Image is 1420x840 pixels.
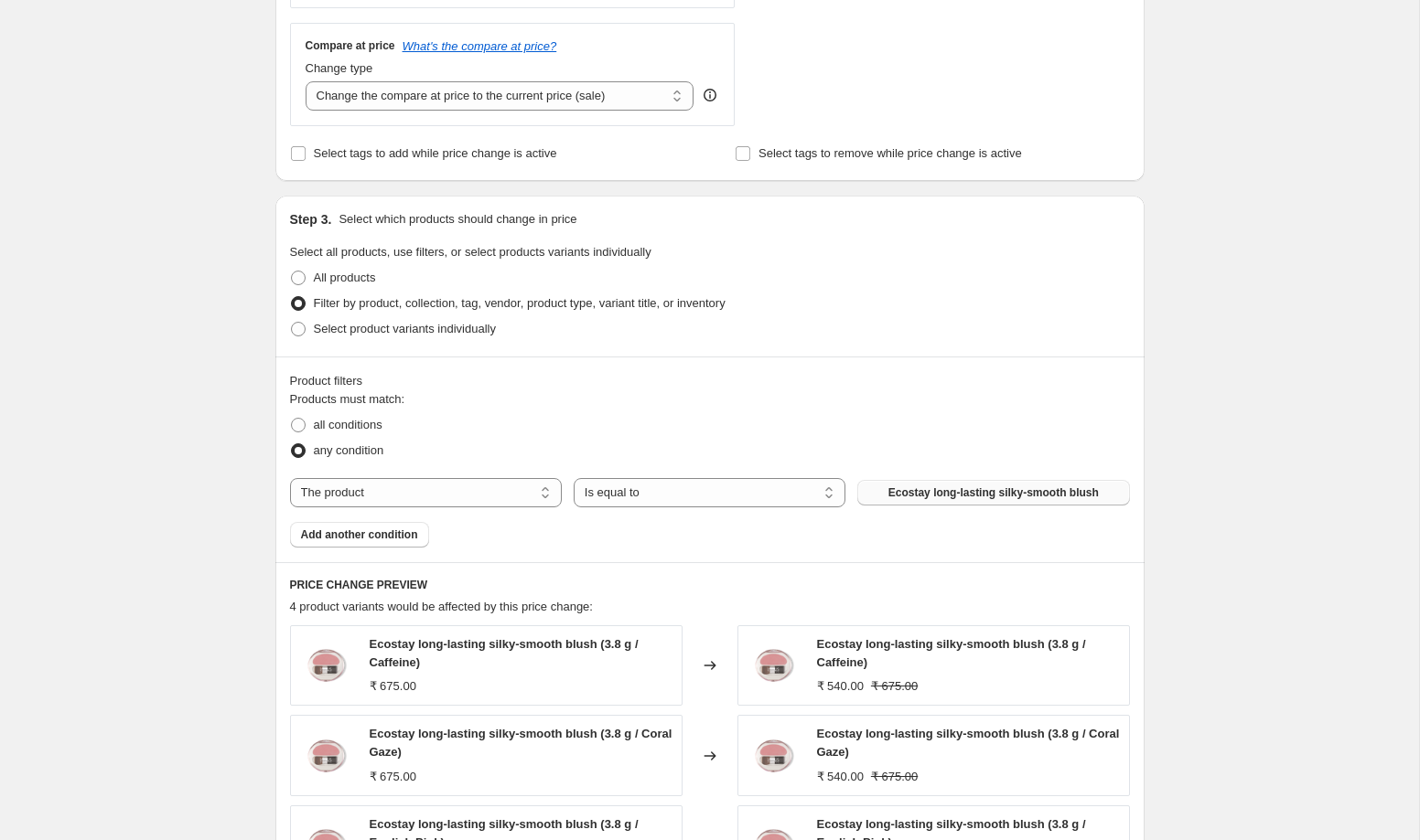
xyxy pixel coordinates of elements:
img: Ecostay-Blush_2141--copy_2_80x.png [300,638,355,693]
span: any condition [314,443,384,457]
strike: ₹ 675.00 [871,768,918,786]
span: Products must match: [290,392,405,406]
button: What's the compare at price? [403,39,557,53]
div: ₹ 675.00 [370,677,416,696]
span: Ecostay long-lasting silky-smooth blush (3.8 g / Coral Gaze) [817,727,1120,759]
p: Select which products should change in price [339,210,576,229]
span: 4 product variants would be affected by this price change: [290,600,593,613]
span: Add another condition [301,527,418,542]
div: ₹ 675.00 [370,768,416,786]
h3: Compare at price [306,38,395,53]
span: Ecostay long-lasting silky-smooth blush [888,485,1099,500]
span: Ecostay long-lasting silky-smooth blush (3.8 g / Caffeine) [370,637,639,669]
span: all conditions [314,418,382,431]
span: Select tags to add while price change is active [314,146,557,160]
button: Ecostay long-lasting silky-smooth blush [857,480,1129,505]
img: Ecostay-Blush_2141--copy_2_80x.png [748,638,802,693]
div: ₹ 540.00 [817,677,864,696]
div: help [701,86,719,104]
span: Select tags to remove while price change is active [758,146,1022,160]
span: Change type [306,61,373,75]
span: Ecostay long-lasting silky-smooth blush (3.8 g / Coral Gaze) [370,727,672,759]
button: Add another condition [290,522,429,548]
img: Ecostay-Blush_2141--copy_2_80x.png [300,728,355,783]
div: Product filters [290,372,1130,390]
span: Select all products, use filters, or select products variants individually [290,245,651,259]
h2: Step 3. [290,210,332,229]
span: Filter by product, collection, tag, vendor, product type, variant title, or inventory [314,296,726,310]
h6: PRICE CHANGE PREVIEW [290,578,1130,592]
span: All products [314,271,376,284]
span: Select product variants individually [314,322,496,335]
img: Ecostay-Blush_2141--copy_2_80x.png [748,728,802,783]
div: ₹ 540.00 [817,768,864,786]
span: Ecostay long-lasting silky-smooth blush (3.8 g / Caffeine) [817,637,1086,669]
strike: ₹ 675.00 [871,677,918,696]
